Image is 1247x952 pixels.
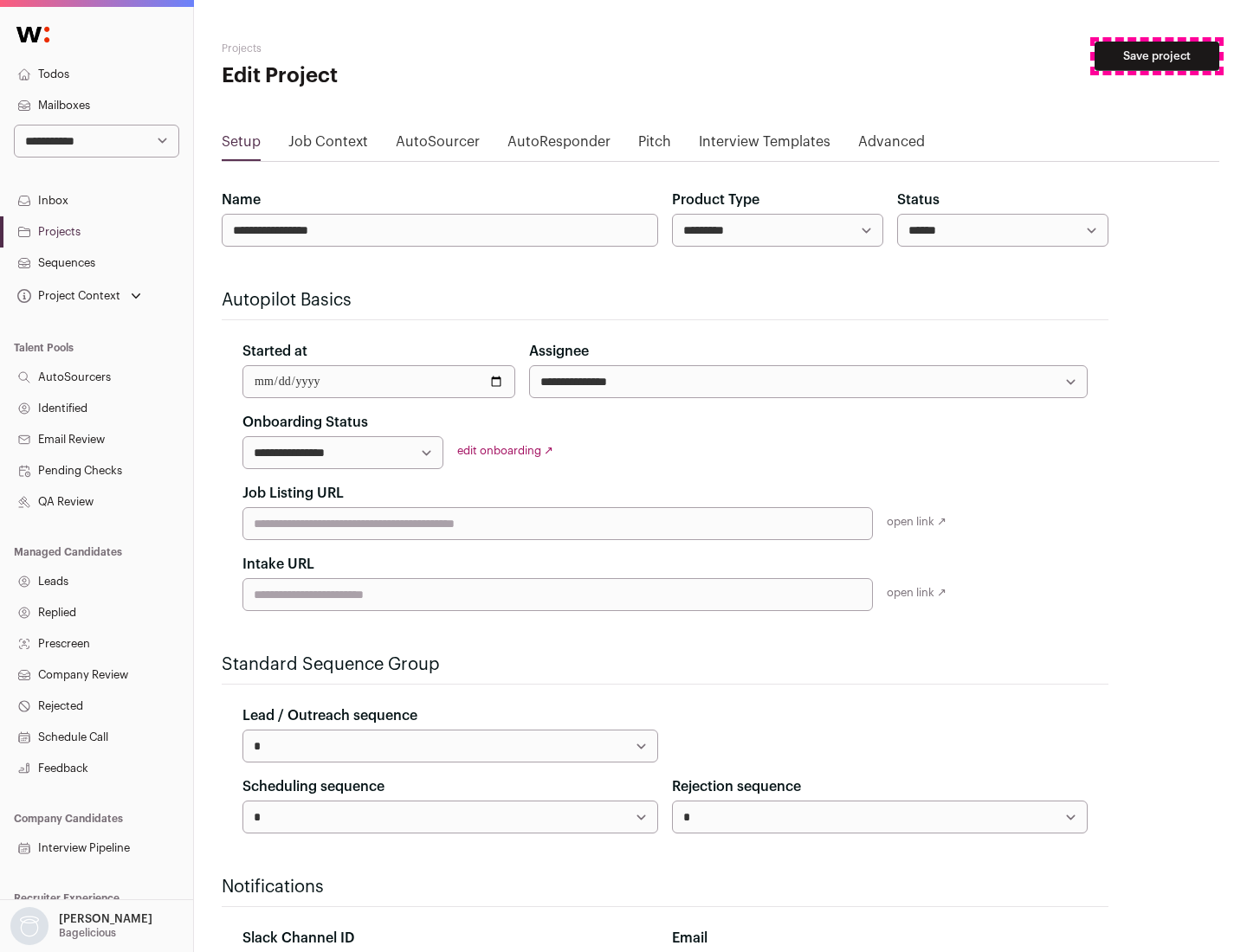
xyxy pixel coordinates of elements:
[222,42,554,55] h2: Projects
[242,776,384,797] label: Scheduling sequence
[10,907,48,945] img: nopic.png
[242,341,307,362] label: Started at
[222,62,554,90] h1: Edit Project
[699,132,830,159] a: Interview Templates
[672,190,759,210] label: Product Type
[222,190,261,210] label: Name
[222,288,1108,312] h2: Autopilot Basics
[507,132,611,159] a: AutoResponder
[396,132,480,159] a: AutoSourcer
[14,289,120,303] div: Project Context
[1095,42,1219,71] button: Save project
[14,284,145,308] button: Open dropdown
[7,907,156,945] button: Open dropdown
[242,705,417,726] label: Lead / Outreach sequence
[242,928,354,949] label: Slack Channel ID
[672,928,1088,949] div: Email
[288,132,368,159] a: Job Context
[529,341,589,362] label: Assignee
[457,445,553,456] a: edit onboarding ↗
[242,412,368,433] label: Onboarding Status
[242,554,314,575] label: Intake URL
[242,483,344,504] label: Job Listing URL
[59,926,116,940] p: Bagelicious
[222,132,261,159] a: Setup
[638,132,671,159] a: Pitch
[222,875,1108,899] h2: Notifications
[897,190,940,210] label: Status
[672,776,801,797] label: Rejection sequence
[59,912,152,926] p: [PERSON_NAME]
[7,17,59,52] img: Wellfound
[222,653,1108,677] h2: Standard Sequence Group
[858,132,925,159] a: Advanced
